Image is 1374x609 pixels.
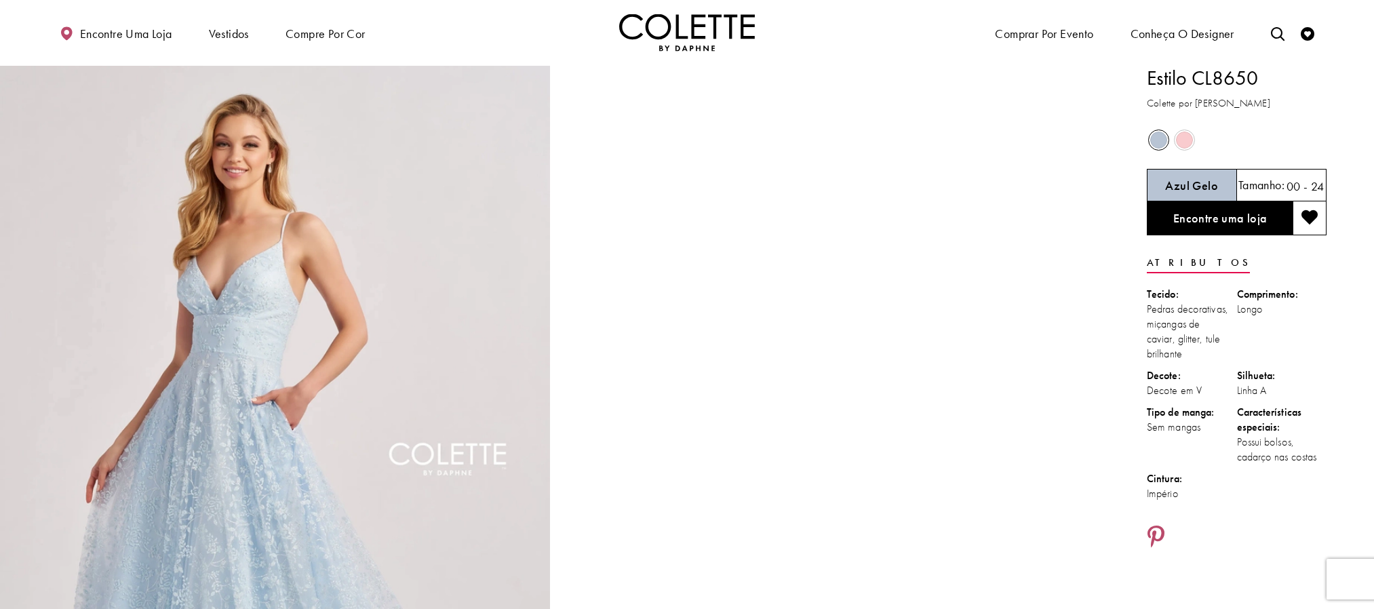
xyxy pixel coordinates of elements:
[1147,368,1181,382] font: Decote:
[1238,177,1284,193] font: Tamanho:
[1147,128,1171,152] div: Azul Gelo
[1237,405,1302,434] font: Características especiais:
[1147,252,1250,273] a: Atributos
[1147,525,1165,551] a: Compartilhe usando o Pinterest - Abre em uma nova aba
[1147,302,1228,361] font: Pedras decorativas, miçangas de caviar, glitter, tule brilhante
[1237,383,1267,397] font: Linha A
[1147,201,1293,235] a: Encontre uma loja
[557,64,1107,338] video: Estilo CL8650 Colette by Daphne #1 reprodução automática em loop sem som de vídeo
[1147,486,1179,500] font: Império
[1165,178,1218,193] font: Azul Gelo
[1237,435,1317,464] font: Possui bolsos, cadarço nas costas
[1173,128,1196,152] div: Rosa Gelo
[1237,302,1263,316] font: Longo
[1147,256,1250,270] font: Atributos
[1293,201,1327,235] button: Adicionar à lista de desejos
[1147,420,1200,434] font: Sem mangas
[1147,65,1258,91] font: Estilo CL8650
[1165,178,1218,193] h5: Cor escolhida
[1287,178,1324,194] font: 00 - 24
[1147,383,1202,397] font: Decote em V
[1237,368,1276,382] font: Silhueta:
[1147,127,1327,153] div: O estado dos controles de cores do produto depende do tamanho escolhido
[1237,287,1298,301] font: Comprimento:
[1147,471,1182,486] font: Cintura:
[1173,210,1268,226] font: Encontre uma loja
[1147,405,1214,419] font: Tipo de manga:
[1147,96,1270,110] font: Colette por [PERSON_NAME]
[1147,287,1179,301] font: Tecido:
